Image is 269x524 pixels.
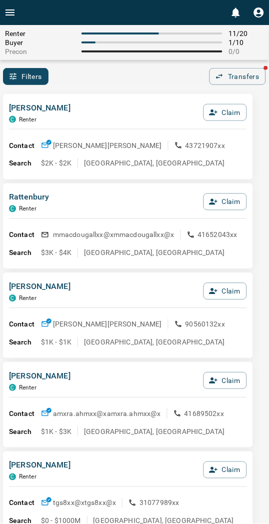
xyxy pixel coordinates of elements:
p: Renter [19,116,36,123]
span: Precon [5,47,75,55]
p: Search [9,337,41,348]
p: $3K - $4K [41,248,71,258]
p: Search [9,248,41,258]
p: Contact [9,409,41,419]
p: amxra.ahmxx@x amxra.ahmxx@x [53,409,161,419]
div: condos.ca [9,384,16,391]
p: Renter [19,295,36,302]
p: $1K - $3K [41,427,71,437]
p: 41689502xx [184,409,224,419]
p: Search [9,427,41,437]
p: Contact [9,319,41,330]
p: [PERSON_NAME] [9,102,70,114]
p: Renter [19,474,36,481]
button: Profile [249,2,269,22]
span: Buyer [5,38,75,46]
p: [PERSON_NAME] [9,370,70,382]
p: [GEOGRAPHIC_DATA], [GEOGRAPHIC_DATA] [84,248,224,258]
p: Rattenbury [9,191,49,203]
p: Renter [19,384,36,391]
button: Transfers [209,68,266,85]
p: mmacdougallxx@x mmacdougallxx@x [53,230,174,240]
p: 90560132xx [185,319,225,329]
p: Search [9,158,41,169]
p: [PERSON_NAME] [9,460,70,472]
div: condos.ca [9,116,16,123]
p: [GEOGRAPHIC_DATA], [GEOGRAPHIC_DATA] [84,427,224,437]
p: Contact [9,230,41,240]
p: [GEOGRAPHIC_DATA], [GEOGRAPHIC_DATA] [84,337,224,347]
span: 0 / 0 [228,47,264,55]
button: Claim [203,283,247,300]
span: Renter [5,29,75,37]
button: Claim [203,372,247,389]
p: Contact [9,140,41,151]
p: $1K - $1K [41,337,71,347]
button: Claim [203,462,247,479]
p: [GEOGRAPHIC_DATA], [GEOGRAPHIC_DATA] [84,158,224,168]
div: condos.ca [9,474,16,481]
div: condos.ca [9,205,16,212]
button: Claim [203,193,247,210]
p: 31077989xx [139,498,179,508]
p: Renter [19,205,36,212]
p: [PERSON_NAME] [9,281,70,293]
span: 11 / 20 [228,29,264,37]
p: [PERSON_NAME] [PERSON_NAME] [53,319,162,329]
span: 1 / 10 [228,38,264,46]
p: 43721907xx [185,140,225,150]
p: Contact [9,498,41,509]
p: [PERSON_NAME] [PERSON_NAME] [53,140,162,150]
p: 41652043xx [198,230,238,240]
button: Filters [3,68,48,85]
button: Claim [203,104,247,121]
p: $2K - $2K [41,158,71,168]
div: condos.ca [9,295,16,302]
p: tgs8xx@x tgs8xx@x [53,498,116,508]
